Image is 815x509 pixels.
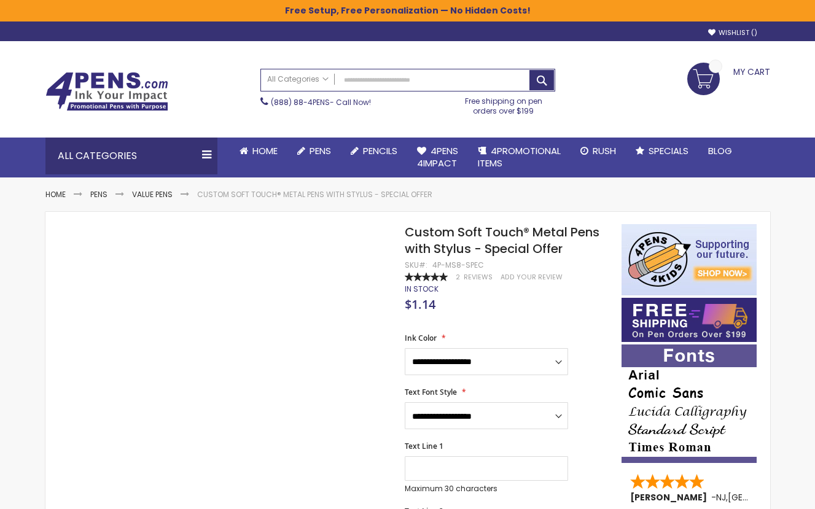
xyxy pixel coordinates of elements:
[363,144,397,157] span: Pencils
[45,72,168,111] img: 4Pens Custom Pens and Promotional Products
[405,333,437,343] span: Ink Color
[197,190,432,200] li: Custom Soft Touch® Metal Pens with Stylus - Special Offer
[417,144,458,169] span: 4Pens 4impact
[708,144,732,157] span: Blog
[287,138,341,165] a: Pens
[714,476,815,509] iframe: Google Customer Reviews
[132,189,173,200] a: Value Pens
[405,273,448,281] div: 100%
[271,97,371,107] span: - Call Now!
[405,223,599,257] span: Custom Soft Touch® Metal Pens with Stylus - Special Offer
[456,273,494,282] a: 2 Reviews
[405,387,457,397] span: Text Font Style
[622,344,757,463] img: font-personalization-examples
[478,144,561,169] span: 4PROMOTIONAL ITEMS
[622,224,757,295] img: 4pens 4 kids
[407,138,468,177] a: 4Pens4impact
[405,296,435,313] span: $1.14
[501,273,563,282] a: Add Your Review
[708,28,757,37] a: Wishlist
[593,144,616,157] span: Rush
[341,138,407,165] a: Pencils
[464,273,493,282] span: Reviews
[622,298,757,342] img: Free shipping on orders over $199
[271,97,330,107] a: (888) 88-4PENS
[405,441,443,451] span: Text Line 1
[252,144,278,157] span: Home
[432,260,484,270] div: 4P-MS8-SPEC
[468,138,571,177] a: 4PROMOTIONALITEMS
[571,138,626,165] a: Rush
[45,138,217,174] div: All Categories
[267,74,329,84] span: All Categories
[456,273,460,282] span: 2
[261,69,335,90] a: All Categories
[230,138,287,165] a: Home
[405,284,439,294] div: Availability
[45,189,66,200] a: Home
[405,284,439,294] span: In stock
[405,260,427,270] strong: SKU
[649,144,688,157] span: Specials
[405,484,568,494] p: Maximum 30 characters
[630,491,711,503] span: [PERSON_NAME]
[310,144,331,157] span: Pens
[698,138,742,165] a: Blog
[626,138,698,165] a: Specials
[452,91,555,116] div: Free shipping on pen orders over $199
[90,189,107,200] a: Pens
